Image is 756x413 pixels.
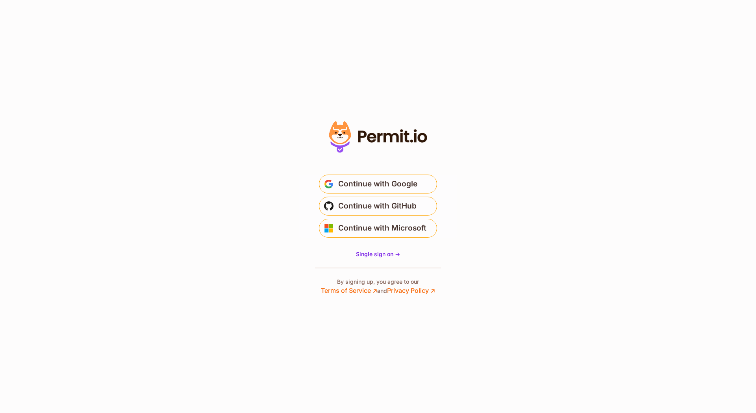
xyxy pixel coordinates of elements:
[338,222,426,234] span: Continue with Microsoft
[387,286,435,294] a: Privacy Policy ↗
[338,178,417,190] span: Continue with Google
[356,250,400,258] a: Single sign on ->
[338,200,417,212] span: Continue with GitHub
[356,251,400,257] span: Single sign on ->
[319,175,437,193] button: Continue with Google
[321,286,377,294] a: Terms of Service ↗
[319,219,437,238] button: Continue with Microsoft
[321,278,435,295] p: By signing up, you agree to our and
[319,197,437,216] button: Continue with GitHub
